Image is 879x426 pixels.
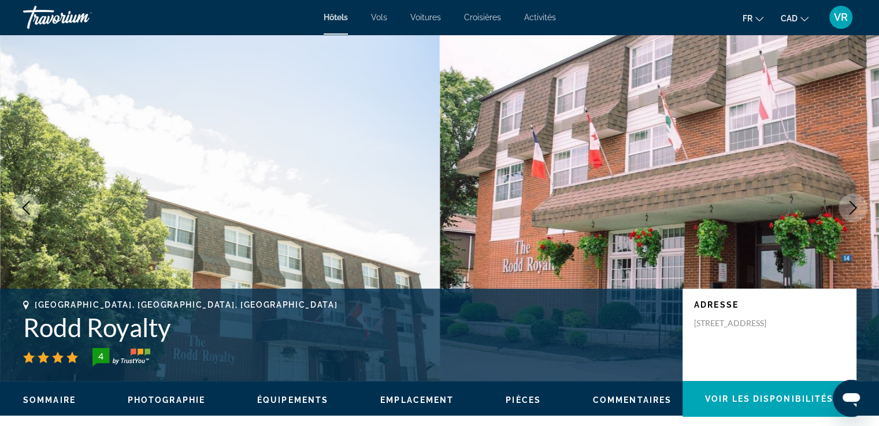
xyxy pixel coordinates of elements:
button: Voir les disponibilités [683,381,856,417]
button: Pièces [506,395,541,405]
a: Activités [524,13,556,22]
a: Hôtels [324,13,348,22]
p: Adresse [694,300,844,309]
a: Vols [371,13,387,22]
button: Change currency [781,10,808,27]
p: [STREET_ADDRESS] [694,318,787,328]
a: Croisières [464,13,501,22]
span: Équipements [257,395,328,405]
button: Commentaires [593,395,672,405]
span: [GEOGRAPHIC_DATA], [GEOGRAPHIC_DATA], [GEOGRAPHIC_DATA] [35,300,337,309]
iframe: Bouton de lancement de la fenêtre de messagerie [833,380,870,417]
button: Équipements [257,395,328,405]
a: Travorium [23,2,139,32]
img: trustyou-badge-hor.svg [92,348,150,367]
button: Photographie [128,395,205,405]
button: Previous image [12,193,40,222]
span: Pièces [506,395,541,405]
span: Voir les disponibilités [705,394,833,403]
span: VR [834,12,848,23]
button: Emplacement [380,395,454,405]
a: Voitures [410,13,441,22]
button: Change language [743,10,763,27]
div: 4 [89,349,112,363]
span: Sommaire [23,395,76,405]
button: User Menu [826,5,856,29]
span: Emplacement [380,395,454,405]
span: fr [743,14,752,23]
button: Next image [839,193,867,222]
span: CAD [781,14,798,23]
span: Photographie [128,395,205,405]
span: Commentaires [593,395,672,405]
h1: Rodd Royalty [23,312,671,342]
button: Sommaire [23,395,76,405]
